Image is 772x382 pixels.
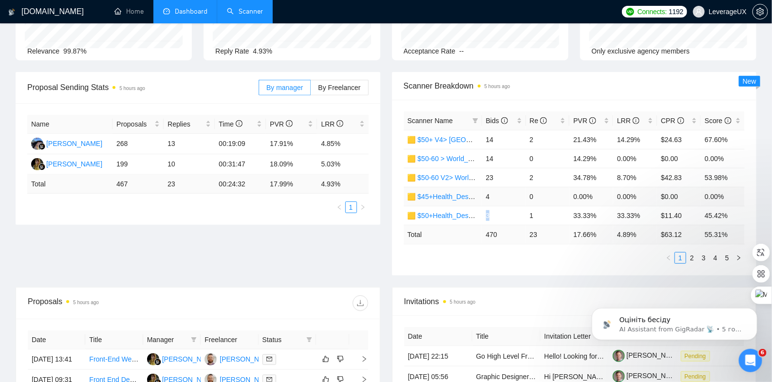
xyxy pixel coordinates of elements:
[657,206,701,225] td: $11.40
[164,115,215,134] th: Replies
[675,252,686,264] li: 1
[408,136,678,144] a: 🟨 $50+ V4> [GEOGRAPHIC_DATA]+[GEOGRAPHIC_DATA] Only_Tony-UX/UI_General
[486,117,508,125] span: Bids
[710,253,721,263] a: 4
[320,353,332,365] button: like
[722,253,733,263] a: 5
[28,330,85,349] th: Date
[147,334,187,345] span: Manager
[215,134,266,154] td: 00:19:09
[471,113,480,128] span: filter
[147,353,159,365] img: NK
[408,117,453,125] span: Scanner Name
[476,352,709,360] a: Go High Level Frontend Designer for Figma, Sales Funnels, and VSL Design
[638,6,667,17] span: Connects:
[89,355,288,363] a: Front-End Web Developer (Checkout Champ Specialist) - Remote
[360,204,366,210] span: right
[113,175,164,194] td: 467
[705,117,731,125] span: Score
[701,187,745,206] td: 0.00%
[485,84,510,89] time: 5 hours ago
[116,119,152,129] span: Proposals
[721,252,733,264] li: 5
[404,47,456,55] span: Acceptance Rate
[613,130,657,149] td: 14.29%
[27,47,59,55] span: Relevance
[31,158,43,170] img: NK
[321,120,343,128] span: LRR
[28,349,85,370] td: [DATE] 13:41
[353,299,368,307] span: download
[678,117,684,124] span: info-circle
[404,327,472,346] th: Date
[113,115,164,134] th: Proposals
[404,295,745,308] span: Invitations
[482,206,526,225] td: 3
[710,252,721,264] li: 4
[236,120,243,127] span: info-circle
[201,330,258,349] th: Freelancer
[526,168,570,187] td: 2
[701,130,745,149] td: 67.60%
[31,160,102,167] a: NK[PERSON_NAME]
[663,252,675,264] li: Previous Page
[337,204,342,210] span: left
[613,168,657,187] td: 8.70%
[266,134,317,154] td: 17.91%
[657,225,701,244] td: $ 63.12
[38,143,45,150] img: gigradar-bm.png
[681,351,710,362] span: Pending
[739,349,762,372] iframe: Intercom live chat
[698,252,710,264] li: 3
[27,175,113,194] td: Total
[317,134,368,154] td: 4.85%
[189,332,199,347] span: filter
[286,120,293,127] span: info-circle
[613,187,657,206] td: 0.00%
[215,175,266,194] td: 00:24:32
[85,330,143,349] th: Title
[357,201,369,213] button: right
[404,80,745,92] span: Scanner Breakdown
[215,154,266,175] td: 00:31:47
[38,164,45,170] img: gigradar-bm.png
[526,225,570,244] td: 23
[334,201,345,213] li: Previous Page
[569,225,613,244] td: 17.66 %
[162,354,218,364] div: [PERSON_NAME]
[270,120,293,128] span: PVR
[304,332,314,347] span: filter
[753,8,768,16] a: setting
[346,202,357,213] a: 1
[27,115,113,134] th: Name
[687,253,697,263] a: 2
[526,206,570,225] td: 1
[253,47,273,55] span: 4.93%
[306,337,312,343] span: filter
[526,149,570,168] td: 0
[263,334,302,345] span: Status
[613,225,657,244] td: 4.89 %
[633,117,640,124] span: info-circle
[530,117,547,125] span: Re
[85,349,143,370] td: Front-End Web Developer (Checkout Champ Specialist) - Remote
[657,187,701,206] td: $0.00
[114,7,144,16] a: homeHome
[450,299,476,305] time: 5 hours ago
[701,149,745,168] td: 0.00%
[266,154,317,175] td: 18.09%
[482,187,526,206] td: 4
[482,130,526,149] td: 14
[753,4,768,19] button: setting
[73,300,99,305] time: 5 hours ago
[592,47,690,55] span: Only exclusive agency members
[63,47,86,55] span: 99.87%
[526,187,570,206] td: 0
[408,155,599,163] a: 🟨 $50-60 > World_Design Only_Roman-Web Design_General
[357,201,369,213] li: Next Page
[459,47,464,55] span: --
[318,84,360,91] span: By Freelancer
[675,253,686,263] a: 1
